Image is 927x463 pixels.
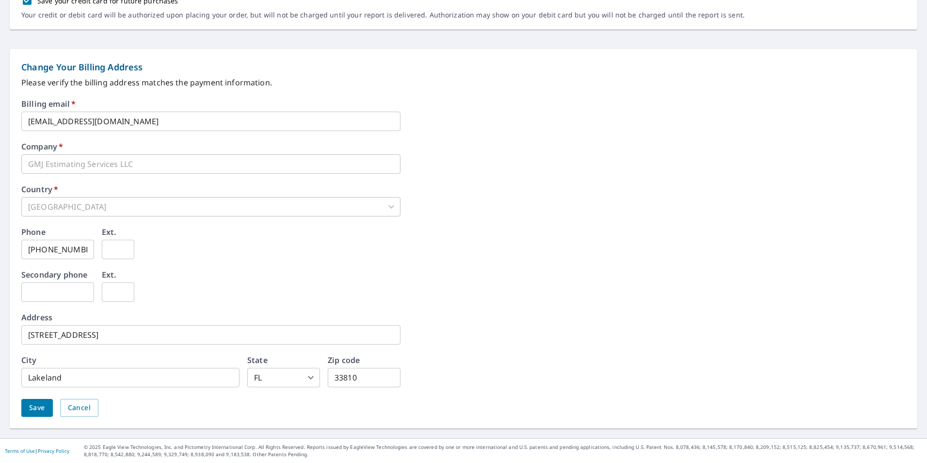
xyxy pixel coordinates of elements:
[29,402,45,414] span: Save
[21,143,63,150] label: Company
[21,399,53,417] button: Save
[21,197,400,216] div: [GEOGRAPHIC_DATA]
[5,447,35,454] a: Terms of Use
[21,314,52,321] label: Address
[247,356,268,364] label: State
[21,61,906,74] p: Change Your Billing Address
[21,11,745,19] p: Your credit or debit card will be authorized upon placing your order, but will not be charged unt...
[60,399,98,417] button: Cancel
[102,228,116,236] label: Ext.
[21,356,37,364] label: City
[328,356,360,364] label: Zip code
[84,444,922,458] p: © 2025 Eagle View Technologies, Inc. and Pictometry International Corp. All Rights Reserved. Repo...
[21,185,58,193] label: Country
[68,402,91,414] span: Cancel
[21,271,87,279] label: Secondary phone
[247,368,320,387] div: FL
[5,448,69,454] p: |
[21,100,76,108] label: Billing email
[21,77,906,88] p: Please verify the billing address matches the payment information.
[38,447,69,454] a: Privacy Policy
[102,271,116,279] label: Ext.
[21,228,46,236] label: Phone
